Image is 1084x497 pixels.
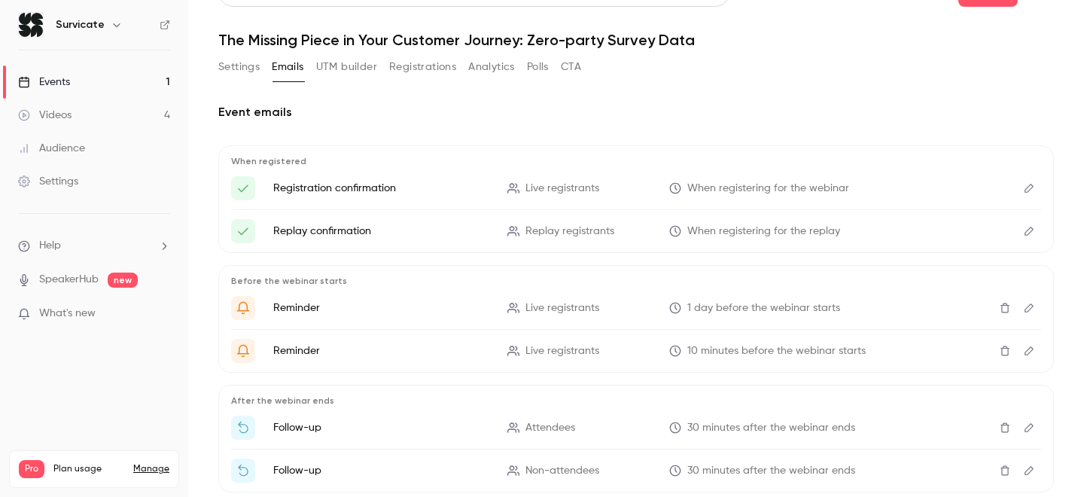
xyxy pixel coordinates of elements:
[53,463,124,475] span: Plan usage
[525,420,575,436] span: Attendees
[133,463,169,475] a: Manage
[993,339,1017,363] button: Delete
[231,339,1041,363] li: {{ event_name }} is about to go live
[273,224,489,239] p: Replay confirmation
[18,75,70,90] div: Events
[525,343,599,359] span: Live registrants
[1017,219,1041,243] button: Edit
[39,272,99,288] a: SpeakerHub
[687,420,855,436] span: 30 minutes after the webinar ends
[525,224,614,239] span: Replay registrants
[231,416,1041,440] li: Thanks for attending {{ event_name }}
[1017,176,1041,200] button: Edit
[218,55,260,79] button: Settings
[273,181,489,196] p: Registration confirmation
[231,296,1041,320] li: Get Ready for '{{ event_name }}' tomorrow!
[993,416,1017,440] button: Delete
[316,55,377,79] button: UTM builder
[561,55,581,79] button: CTA
[687,181,849,197] span: When registering for the webinar
[231,459,1041,483] li: Watch the replay of {{ event_name }}
[231,395,1041,407] p: After the webinar ends
[18,238,170,254] li: help-dropdown-opener
[56,17,105,32] h6: Survicate
[231,219,1041,243] li: Here's your access link to {{ event_name }}!
[993,296,1017,320] button: Delete
[18,108,72,123] div: Videos
[152,307,170,321] iframe: Noticeable Trigger
[231,176,1041,200] li: [Webinar] Here's your access link to {{ event_name }}!
[19,460,44,478] span: Pro
[231,275,1041,287] p: Before the webinar starts
[525,300,599,316] span: Live registrants
[19,13,43,37] img: Survicate
[687,463,855,479] span: 30 minutes after the webinar ends
[1017,416,1041,440] button: Edit
[1017,339,1041,363] button: Edit
[525,463,599,479] span: Non-attendees
[525,181,599,197] span: Live registrants
[687,300,840,316] span: 1 day before the webinar starts
[687,343,866,359] span: 10 minutes before the webinar starts
[273,420,489,435] p: Follow-up
[273,343,489,358] p: Reminder
[273,463,489,478] p: Follow-up
[272,55,303,79] button: Emails
[1017,296,1041,320] button: Edit
[1017,459,1041,483] button: Edit
[18,141,85,156] div: Audience
[218,31,1054,49] h1: The Missing Piece in Your Customer Journey: Zero-party Survey Data
[39,306,96,322] span: What's new
[108,273,138,288] span: new
[687,224,840,239] span: When registering for the replay
[39,238,61,254] span: Help
[273,300,489,316] p: Reminder
[389,55,456,79] button: Registrations
[527,55,549,79] button: Polls
[218,103,1054,121] h2: Event emails
[993,459,1017,483] button: Delete
[231,155,1041,167] p: When registered
[468,55,515,79] button: Analytics
[18,174,78,189] div: Settings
